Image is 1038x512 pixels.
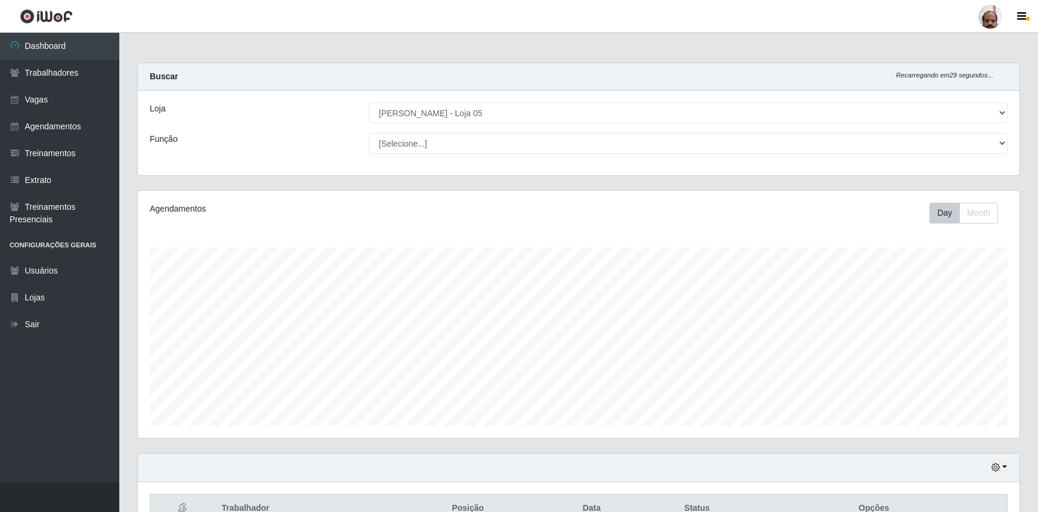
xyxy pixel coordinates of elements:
button: Day [929,203,960,224]
strong: Buscar [150,72,178,81]
label: Função [150,133,178,145]
img: CoreUI Logo [20,9,73,24]
button: Month [959,203,998,224]
div: Toolbar with button groups [929,203,1008,224]
div: First group [929,203,998,224]
label: Loja [150,103,165,115]
i: Recarregando em 29 segundos... [896,72,993,79]
div: Agendamentos [150,203,497,215]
